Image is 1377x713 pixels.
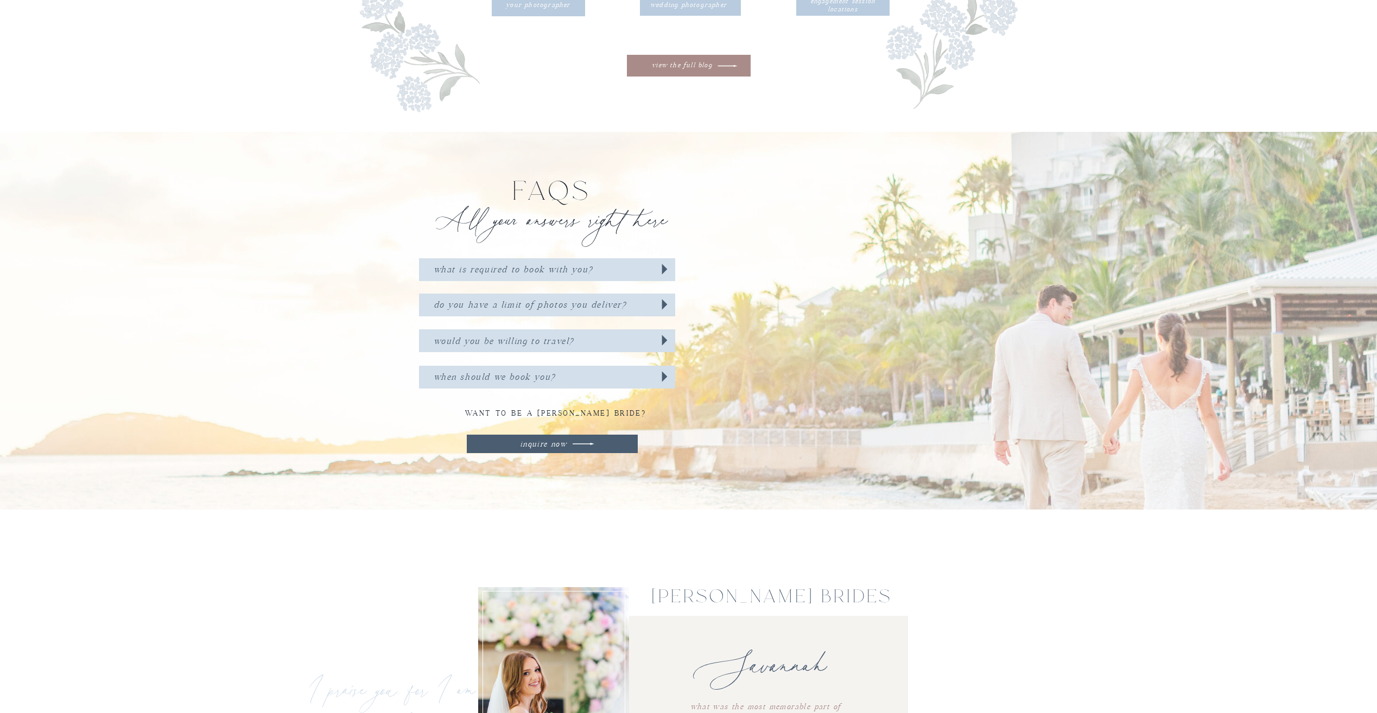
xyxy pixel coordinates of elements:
p: In these featured galleries, you'll find a showcase of the heartfelt connections, the joyous cele... [416,177,584,208]
p: [PERSON_NAME] brides [633,587,912,609]
h2: FAQs [416,177,689,199]
a: DO YOU HAVE A LIMIT OF PHOTOS YOU DELIVER? [434,297,650,311]
h2: Wedding Portfolio [399,136,587,168]
a: inquire now [502,437,585,448]
a: WOULD YOU BE WILLING TO TRAVEL? [434,334,650,347]
p: I praise you, for I am fearfully and wonderfully made. Wonderful are your works; my soul knows it... [309,674,550,684]
p: Browse through our [414,117,584,160]
p: Savannah [659,642,861,691]
a: WHAT IS REQUIRED TO BOOK WITH YOU? [434,262,624,276]
p: want to be a [PERSON_NAME] bride? [443,408,669,418]
a: view the full blog [637,60,727,70]
p: you need to know that you are [433,221,561,232]
p: All your answers right here [443,203,670,235]
a: WHEN SHOULD WE BOOK YOU? [434,370,650,383]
